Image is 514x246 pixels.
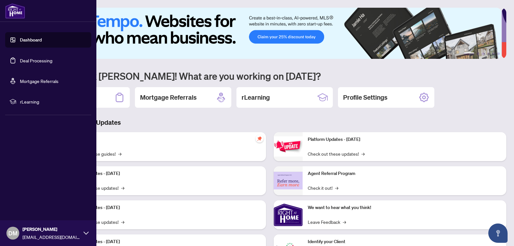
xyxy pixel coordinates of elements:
h1: Welcome back [PERSON_NAME]! What are you working on [DATE]? [33,70,506,82]
span: → [118,150,121,157]
span: → [361,150,365,157]
p: Platform Updates - [DATE] [67,238,261,245]
a: Leave Feedback→ [308,218,346,225]
img: We want to hear what you think! [274,200,303,229]
button: 2 [477,52,479,55]
h3: Brokerage & Industry Updates [33,118,506,127]
button: 6 [497,52,500,55]
img: Slide 0 [33,8,501,59]
button: 4 [487,52,490,55]
p: Platform Updates - [DATE] [67,170,261,177]
h2: rLearning [242,93,270,102]
a: Mortgage Referrals [20,78,58,84]
p: Platform Updates - [DATE] [308,136,501,143]
button: 5 [492,52,495,55]
a: Deal Processing [20,58,52,63]
span: → [121,218,124,225]
span: → [121,184,124,191]
a: Check it out!→ [308,184,338,191]
h2: Profile Settings [343,93,387,102]
span: rLearning [20,98,87,105]
p: Self-Help [67,136,261,143]
p: Identify your Client [308,238,501,245]
a: Check out these updates!→ [308,150,365,157]
img: logo [5,3,25,19]
button: 3 [482,52,484,55]
img: Platform Updates - June 23, 2025 [274,136,303,157]
span: [PERSON_NAME] [22,226,80,233]
span: → [343,218,346,225]
button: Open asap [488,223,508,243]
p: Platform Updates - [DATE] [67,204,261,211]
span: [EMAIL_ADDRESS][DOMAIN_NAME] [22,233,80,241]
span: pushpin [256,135,263,142]
span: → [335,184,338,191]
h2: Mortgage Referrals [140,93,197,102]
a: Dashboard [20,37,42,43]
span: DM [8,229,17,238]
img: Agent Referral Program [274,172,303,189]
p: We want to hear what you think! [308,204,501,211]
button: 1 [464,52,474,55]
p: Agent Referral Program [308,170,501,177]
